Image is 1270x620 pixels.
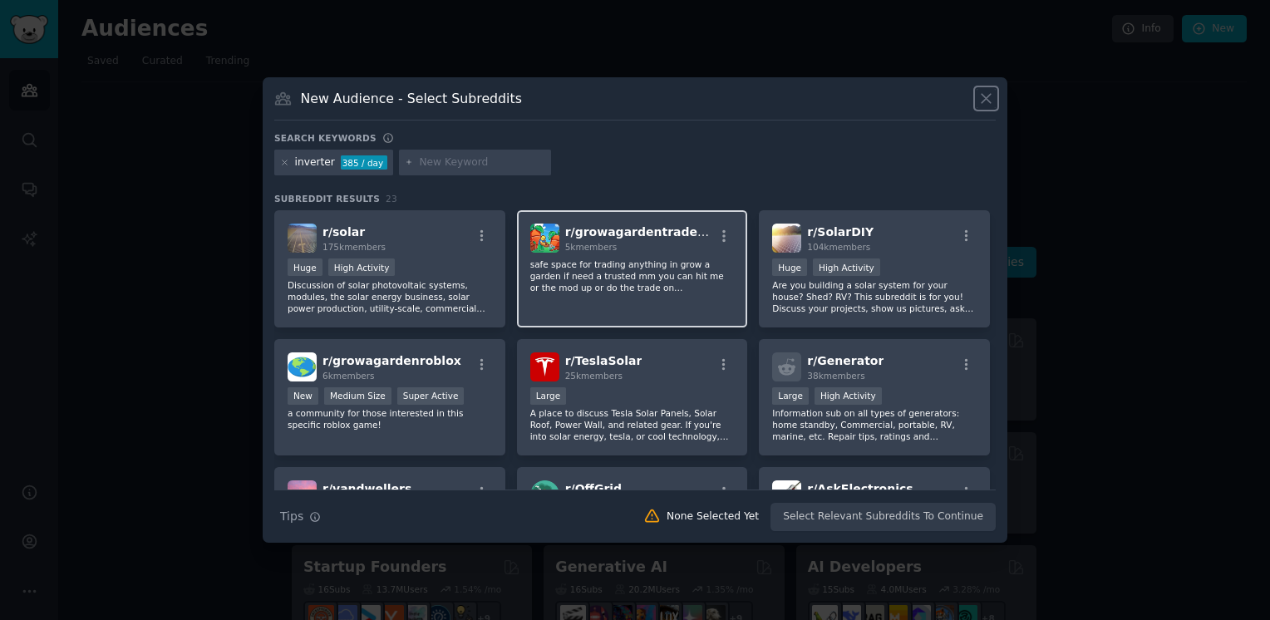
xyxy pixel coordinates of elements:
[288,352,317,381] img: growagardenroblox
[322,482,411,495] span: r/ vandwellers
[322,242,386,252] span: 175k members
[288,258,322,276] div: Huge
[295,155,335,170] div: inverter
[386,194,397,204] span: 23
[772,258,807,276] div: Huge
[419,155,545,170] input: New Keyword
[280,508,303,525] span: Tips
[301,90,522,107] h3: New Audience - Select Subreddits
[807,482,913,495] span: r/ AskElectronics
[288,387,318,405] div: New
[324,387,391,405] div: Medium Size
[530,480,559,509] img: OffGrid
[772,407,977,442] p: Information sub on all types of generators: home standby, Commercial, portable, RV, marine, etc. ...
[807,242,870,252] span: 104k members
[274,132,377,144] h3: Search keywords
[288,480,317,509] img: vandwellers
[530,258,735,293] p: safe space for trading anything in grow a garden if need a trusted mm you can hit me or the mod u...
[274,502,327,531] button: Tips
[772,279,977,314] p: Are you building a solar system for your house? Shed? RV? This subreddit is for you! Discuss your...
[322,354,461,367] span: r/ growagardenroblox
[667,509,759,524] div: None Selected Yet
[288,407,492,431] p: a community for those interested in this specific roblox game!
[807,354,884,367] span: r/ Generator
[288,279,492,314] p: Discussion of solar photovoltaic systems, modules, the solar energy business, solar power product...
[772,224,801,253] img: SolarDIY
[807,371,864,381] span: 38k members
[807,225,874,239] span: r/ SolarDIY
[322,371,375,381] span: 6k members
[565,354,642,367] span: r/ TeslaSolar
[322,225,365,239] span: r/ solar
[530,352,559,381] img: TeslaSolar
[565,242,618,252] span: 5k members
[565,482,623,495] span: r/ OffGrid
[530,387,567,405] div: Large
[772,387,809,405] div: Large
[813,258,880,276] div: High Activity
[328,258,396,276] div: High Activity
[397,387,465,405] div: Super Active
[341,155,387,170] div: 385 / day
[530,407,735,442] p: A place to discuss Tesla Solar Panels, Solar Roof, Power Wall, and related gear. If you're into s...
[530,224,559,253] img: growagardentradehub
[274,193,380,204] span: Subreddit Results
[815,387,882,405] div: High Activity
[565,371,623,381] span: 25k members
[565,225,722,239] span: r/ growagardentradehub
[772,480,801,509] img: AskElectronics
[288,224,317,253] img: solar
